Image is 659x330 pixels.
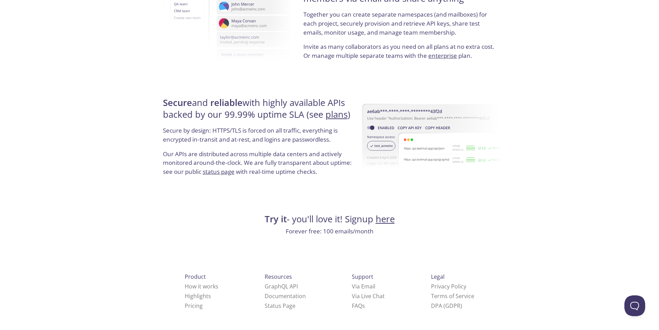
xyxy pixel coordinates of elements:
[352,302,365,310] a: FAQ
[376,213,395,225] a: here
[362,302,365,310] span: s
[163,126,356,149] p: Secure by design: HTTPS/TLS is forced on all traffic, everything is encrypted in-transit and at-r...
[161,227,498,236] p: Forever free: 100 emails/month
[431,302,462,310] a: DPA (GDPR)
[352,292,385,300] a: Via Live Chat
[431,292,474,300] a: Terms of Service
[352,283,375,290] a: Via Email
[303,42,496,60] p: Invite as many collaborators as you need on all plans at no extra cost. Or manage multiple separa...
[185,283,218,290] a: How it works
[265,292,306,300] a: Documentation
[185,292,211,300] a: Highlights
[265,213,287,225] strong: Try it
[210,97,242,109] strong: reliable
[265,283,298,290] a: GraphQL API
[265,302,295,310] a: Status Page
[624,295,645,316] iframe: Help Scout Beacon - Open
[431,273,445,280] span: Legal
[163,150,356,182] p: Our APIs are distributed across multiple data centers and actively monitored around-the-clock. We...
[265,273,292,280] span: Resources
[185,273,206,280] span: Product
[362,82,505,193] img: uptime
[303,10,496,42] p: Together you can create separate namespaces (and mailboxes) for each project, securely provision ...
[163,97,356,126] h4: and with highly available APIs backed by our 99.99% uptime SLA (see )
[352,273,373,280] span: Support
[203,168,235,176] a: status page
[326,108,348,121] a: plans
[185,302,203,310] a: Pricing
[163,97,192,109] strong: Secure
[428,52,457,60] a: enterprise
[431,283,466,290] a: Privacy Policy
[161,213,498,225] h4: - you'll love it! Signup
